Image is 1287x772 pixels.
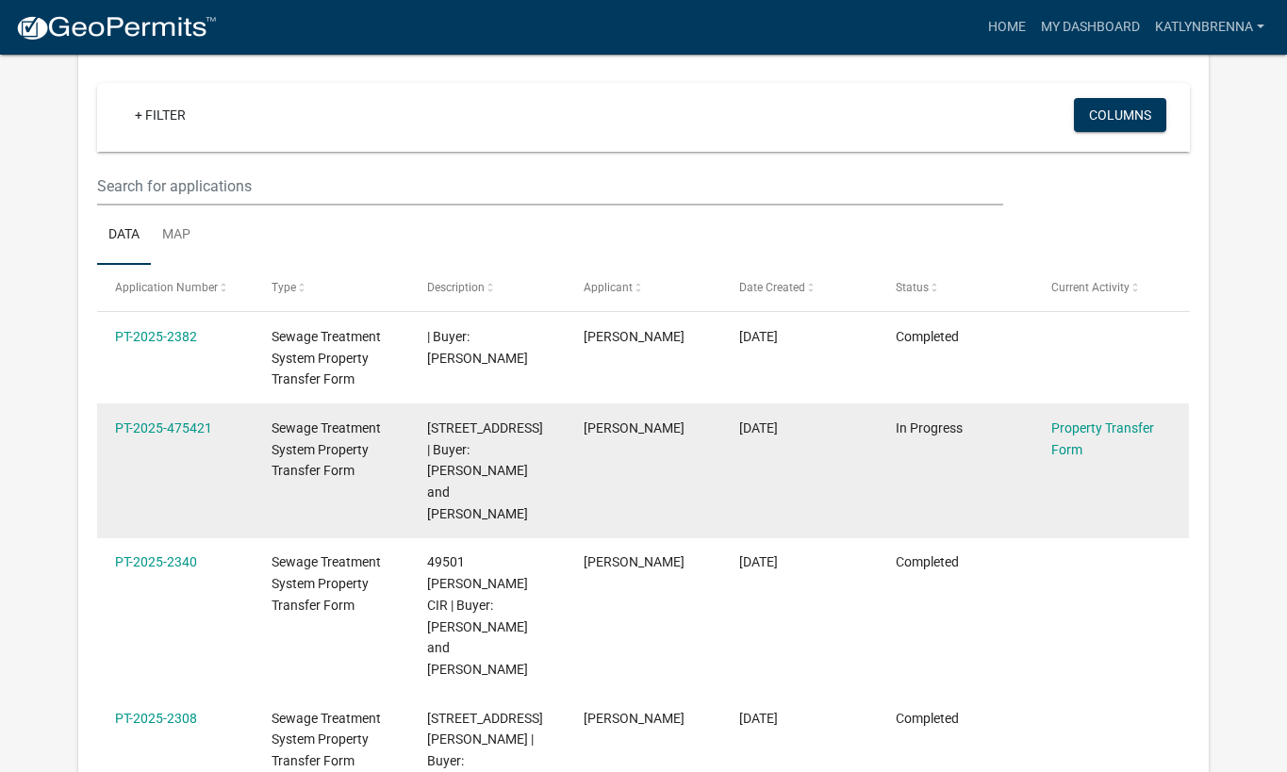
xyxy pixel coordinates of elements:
span: Application Number [115,281,218,294]
span: Sewage Treatment System Property Transfer Form [272,711,381,769]
button: Columns [1074,98,1166,132]
a: katlynbrenna [1147,9,1272,45]
datatable-header-cell: Application Number [97,265,253,310]
span: Sewage Treatment System Property Transfer Form [272,329,381,387]
span: Type [272,281,296,294]
span: Katlyn Brenna [584,329,685,344]
datatable-header-cell: Date Created [721,265,877,310]
span: 08/28/2025 [739,711,778,726]
datatable-header-cell: Type [254,265,409,310]
a: PT-2025-475421 [115,420,212,435]
span: 09/09/2025 [739,329,778,344]
span: 10827 US HWY 59 | Buyer: Mindy Lou Kollman and Gregg Edward Kollman [427,420,543,521]
a: Map [151,205,202,266]
span: Applicant [584,281,633,294]
a: + Filter [120,98,201,132]
span: Completed [896,554,959,569]
a: PT-2025-2340 [115,554,197,569]
a: Property Transfer Form [1051,420,1154,457]
datatable-header-cell: Status [877,265,1032,310]
span: Completed [896,711,959,726]
span: Date Created [739,281,805,294]
datatable-header-cell: Current Activity [1033,265,1189,310]
span: Katlyn Brenna [584,554,685,569]
span: Sewage Treatment System Property Transfer Form [272,554,381,613]
span: | Buyer: Barry Batcheller [427,329,528,366]
a: Home [981,9,1033,45]
span: Status [896,281,929,294]
span: 08/28/2025 [739,554,778,569]
span: Katlyn Brenna [584,420,685,435]
span: Description [427,281,485,294]
span: Completed [896,329,959,344]
span: 49501 TROWBRIDGE CIR | Buyer: Tonya and Jonathan Pringle [427,554,528,677]
a: Data [97,205,151,266]
span: Sewage Treatment System Property Transfer Form [272,420,381,479]
span: In Progress [896,420,963,435]
span: 09/08/2025 [739,420,778,435]
datatable-header-cell: Description [409,265,565,310]
span: Katlyn Brenna [584,711,685,726]
input: Search for applications [97,167,1002,205]
a: PT-2025-2308 [115,711,197,726]
span: Current Activity [1051,281,1130,294]
datatable-header-cell: Applicant [566,265,721,310]
a: PT-2025-2382 [115,329,197,344]
a: My Dashboard [1033,9,1147,45]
